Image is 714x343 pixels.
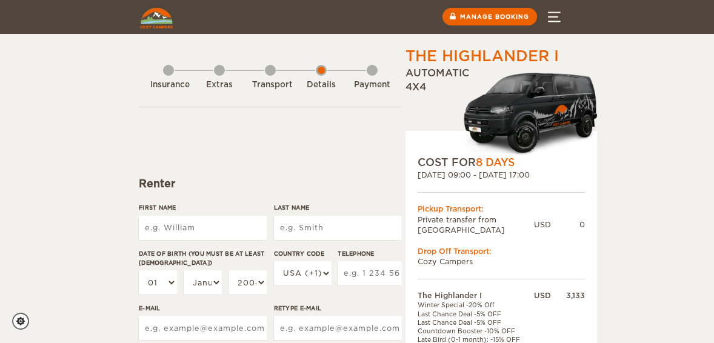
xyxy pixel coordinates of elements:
[418,170,585,180] div: [DATE] 09:00 - [DATE] 17:00
[418,246,585,256] div: Drop Off Transport:
[139,316,267,340] input: e.g. example@example.com
[418,290,534,301] td: The Highlander I
[303,79,339,91] div: Details
[534,290,551,301] div: USD
[274,304,402,313] label: Retype E-mail
[201,79,238,91] div: Extras
[140,8,173,28] img: Cozy Campers
[139,216,267,240] input: e.g. William
[418,155,585,170] div: COST FOR
[139,203,267,212] label: First Name
[139,249,267,268] label: Date of birth (You must be at least [DEMOGRAPHIC_DATA])
[551,290,585,301] div: 3,133
[454,70,597,155] img: Cozy-3.png
[418,301,534,309] td: Winter Special -20% Off
[418,215,534,235] td: Private transfer from [GEOGRAPHIC_DATA]
[139,176,402,191] div: Renter
[476,156,515,168] span: 8 Days
[418,256,585,267] td: Cozy Campers
[405,67,597,155] div: Automatic 4x4
[551,219,585,230] div: 0
[274,316,402,340] input: e.g. example@example.com
[418,327,534,335] td: Countdown Booster -10% OFF
[274,203,402,212] label: Last Name
[418,318,534,327] td: Last Chance Deal -5% OFF
[405,46,559,67] div: The Highlander I
[338,261,402,285] input: e.g. 1 234 567 890
[150,79,187,91] div: Insurance
[354,79,390,91] div: Payment
[274,249,332,258] label: Country Code
[12,313,37,330] a: Cookie settings
[252,79,289,91] div: Transport
[442,8,537,25] a: Manage booking
[139,304,267,313] label: E-mail
[338,249,402,258] label: Telephone
[274,216,402,240] input: e.g. Smith
[418,204,585,214] div: Pickup Transport:
[534,219,551,230] div: USD
[418,310,534,318] td: Last Chance Deal -5% OFF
